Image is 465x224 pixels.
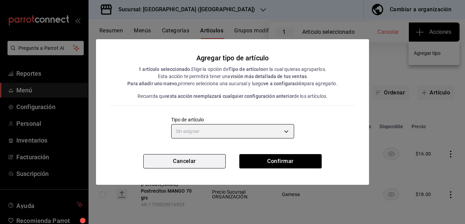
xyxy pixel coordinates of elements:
strong: Tipo de artículo [228,66,263,72]
div: Elige la opción de en la cual quieras agruparlos. Esta acción te permitirá tener una . [127,66,337,80]
strong: 1 artículo seleccionado. [139,66,191,72]
button: Confirmar [239,154,322,168]
div: Recuerda que de los artículos. [127,93,337,100]
strong: ve a configuración [263,81,304,86]
strong: visión más detallada de tus ventas [230,74,307,79]
button: Cancelar [143,154,226,168]
div: Agregar tipo de artículo [127,53,337,63]
div: Sin asignar [171,124,294,138]
strong: Para añadir uno nuevo, [127,81,178,86]
label: Tipo de artículo [171,117,294,122]
div: primero selecciona una sucursal y luego para agregarlo. [127,80,337,87]
strong: esta acción reemplazará cualquier configuración anterior [167,93,293,99]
